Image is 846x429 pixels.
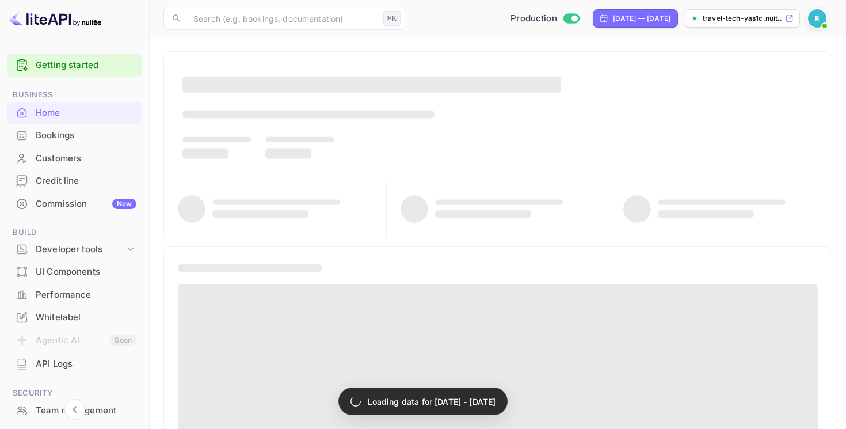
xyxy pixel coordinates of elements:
[36,59,136,72] a: Getting started
[7,170,142,192] div: Credit line
[7,54,142,77] div: Getting started
[808,9,826,28] img: Revolut
[36,107,136,120] div: Home
[7,306,142,329] div: Whitelabel
[7,89,142,101] span: Business
[613,13,670,24] div: [DATE] — [DATE]
[7,284,142,306] div: Performance
[7,284,142,305] a: Performance
[7,102,142,124] div: Home
[36,288,136,302] div: Performance
[7,400,142,421] a: Team management
[7,124,142,147] div: Bookings
[112,199,136,209] div: New
[36,311,136,324] div: Whitelabel
[7,170,142,191] a: Credit line
[9,9,101,28] img: LiteAPI logo
[36,243,125,256] div: Developer tools
[7,261,142,282] a: UI Components
[7,306,142,328] a: Whitelabel
[7,240,142,260] div: Developer tools
[36,174,136,188] div: Credit line
[510,12,557,25] span: Production
[36,404,136,417] div: Team management
[36,358,136,371] div: API Logs
[7,193,142,215] div: CommissionNew
[7,353,142,374] a: API Logs
[186,7,379,30] input: Search (e.g. bookings, documentation)
[7,147,142,169] a: Customers
[506,12,584,25] div: Switch to Sandbox mode
[7,353,142,375] div: API Logs
[383,11,401,26] div: ⌘K
[7,124,142,146] a: Bookings
[64,399,85,420] button: Collapse navigation
[7,400,142,422] div: Team management
[36,198,136,211] div: Commission
[7,193,142,214] a: CommissionNew
[7,261,142,283] div: UI Components
[368,396,496,408] p: Loading data for [DATE] - [DATE]
[36,152,136,165] div: Customers
[7,387,142,400] span: Security
[36,129,136,142] div: Bookings
[7,226,142,239] span: Build
[36,265,136,279] div: UI Components
[7,102,142,123] a: Home
[7,147,142,170] div: Customers
[703,13,783,24] p: travel-tech-yas1c.nuit...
